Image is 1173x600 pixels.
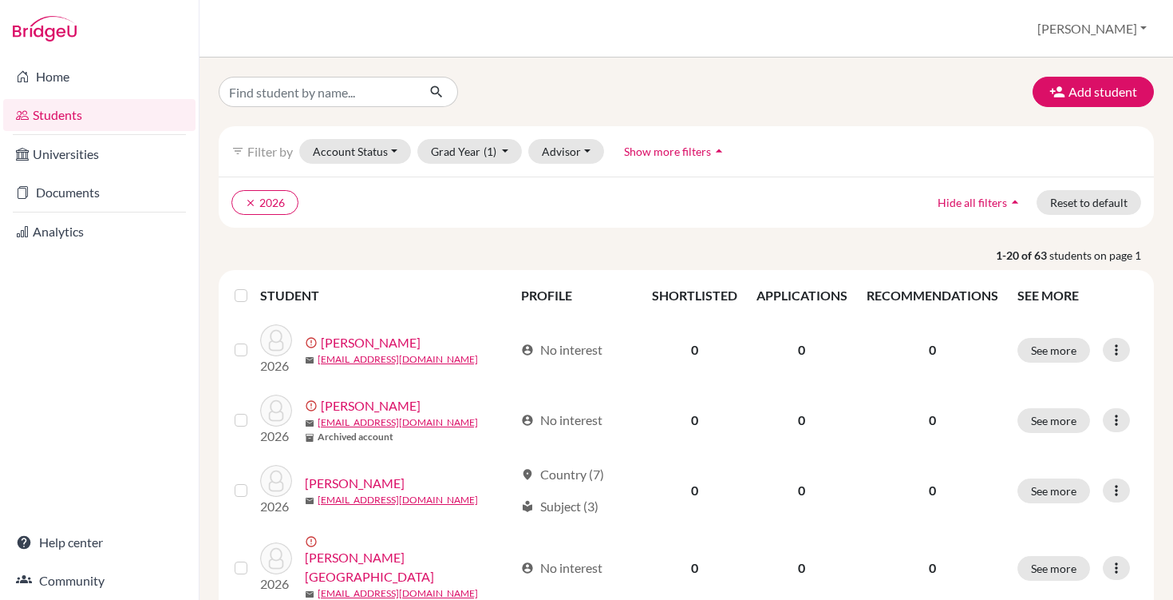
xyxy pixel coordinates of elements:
[305,474,405,493] a: [PERSON_NAME]
[867,558,998,578] p: 0
[521,411,602,430] div: No interest
[260,427,292,446] p: 2026
[484,145,496,158] span: (1)
[1017,479,1090,503] button: See more
[521,497,598,516] div: Subject (3)
[3,138,195,170] a: Universities
[747,315,857,385] td: 0
[1017,556,1090,581] button: See more
[511,276,642,315] th: PROFILE
[305,419,314,428] span: mail
[747,276,857,315] th: APPLICATIONS
[318,352,478,367] a: [EMAIL_ADDRESS][DOMAIN_NAME]
[260,276,511,315] th: STUDENT
[260,465,292,497] img: Akulych, Kira
[299,139,411,164] button: Account Status
[624,145,711,158] span: Show more filters
[610,139,741,164] button: Show more filtersarrow_drop_up
[305,590,314,599] span: mail
[528,139,604,164] button: Advisor
[521,414,534,427] span: account_circle
[321,396,421,415] a: [PERSON_NAME]
[642,315,747,385] td: 0
[3,177,195,209] a: Documents
[260,542,292,574] img: Andonova, Maraia
[1008,276,1147,315] th: SEE MORE
[521,562,534,574] span: account_circle
[305,433,314,443] span: inventory_2
[867,340,998,360] p: 0
[3,216,195,248] a: Analytics
[1007,194,1023,210] i: arrow_drop_up
[747,455,857,526] td: 0
[219,77,417,107] input: Find student by name...
[938,196,1007,209] span: Hide all filters
[247,144,293,159] span: Filter by
[1030,14,1154,44] button: [PERSON_NAME]
[3,565,195,597] a: Community
[417,139,523,164] button: Grad Year(1)
[305,399,321,412] span: error_outline
[260,356,292,375] p: 2026
[231,190,298,215] button: clear2026
[245,197,256,209] i: clear
[231,145,244,157] i: filter_list
[1037,190,1141,215] button: Reset to default
[521,340,602,360] div: No interest
[521,500,534,513] span: local_library
[521,465,604,484] div: Country (7)
[867,481,998,500] p: 0
[521,468,534,481] span: location_on
[1033,77,1154,107] button: Add student
[305,548,514,586] a: [PERSON_NAME][GEOGRAPHIC_DATA]
[521,558,602,578] div: No interest
[747,385,857,455] td: 0
[260,324,292,356] img: Abadjiev, Stefan
[996,247,1049,264] strong: 1-20 of 63
[318,415,478,430] a: [EMAIL_ADDRESS][DOMAIN_NAME]
[305,535,321,548] span: error_outline
[1017,408,1090,433] button: See more
[3,61,195,93] a: Home
[521,344,534,356] span: account_circle
[260,574,292,594] p: 2026
[318,493,478,507] a: [EMAIL_ADDRESS][DOMAIN_NAME]
[857,276,1008,315] th: RECOMMENDATIONS
[305,336,321,349] span: error_outline
[318,430,393,444] b: Archived account
[642,455,747,526] td: 0
[711,143,727,159] i: arrow_drop_up
[305,496,314,506] span: mail
[321,333,421,352] a: [PERSON_NAME]
[642,276,747,315] th: SHORTLISTED
[1017,338,1090,363] button: See more
[642,385,747,455] td: 0
[1049,247,1154,264] span: students on page 1
[260,395,292,427] img: Achovski, Toma
[3,99,195,131] a: Students
[867,411,998,430] p: 0
[3,526,195,558] a: Help center
[924,190,1037,215] button: Hide all filtersarrow_drop_up
[13,16,77,42] img: Bridge-U
[305,356,314,365] span: mail
[260,497,292,516] p: 2026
